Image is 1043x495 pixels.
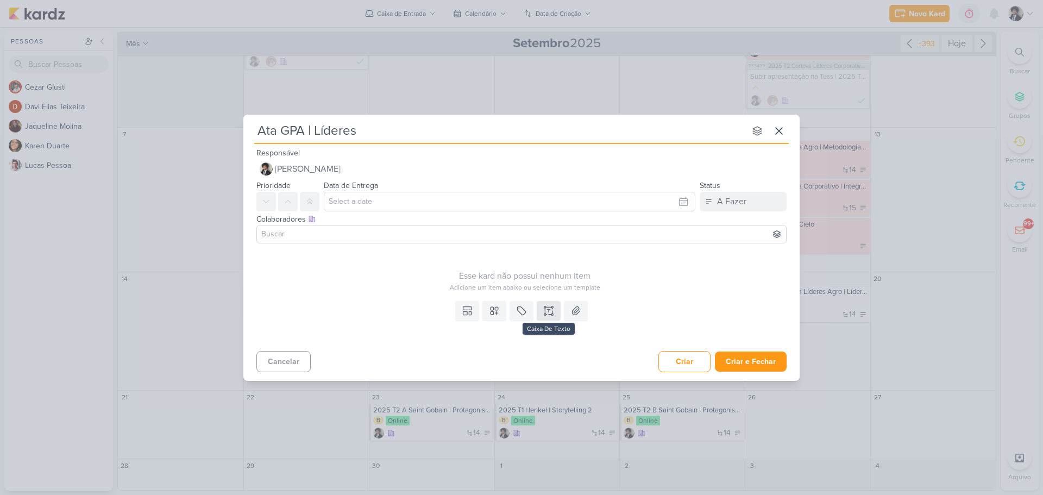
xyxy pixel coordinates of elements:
[715,352,787,372] button: Criar e Fechar
[717,195,746,208] div: A Fazer
[523,323,575,335] div: Caixa De Texto
[259,228,784,241] input: Buscar
[256,351,311,372] button: Cancelar
[256,283,793,292] div: Adicione um item abaixo ou selecione um template
[256,214,787,225] div: Colaboradores
[324,192,695,211] input: Select a date
[275,162,341,176] span: [PERSON_NAME]
[256,159,787,179] button: [PERSON_NAME]
[260,162,273,176] img: Pedro Luahn Simões
[256,270,793,283] div: Esse kard não possui nenhum item
[700,192,787,211] button: A Fazer
[658,351,711,372] button: Criar
[700,181,720,190] label: Status
[254,121,745,141] input: Kard Sem Título
[256,181,291,190] label: Prioridade
[256,148,300,158] label: Responsável
[324,181,378,190] label: Data de Entrega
